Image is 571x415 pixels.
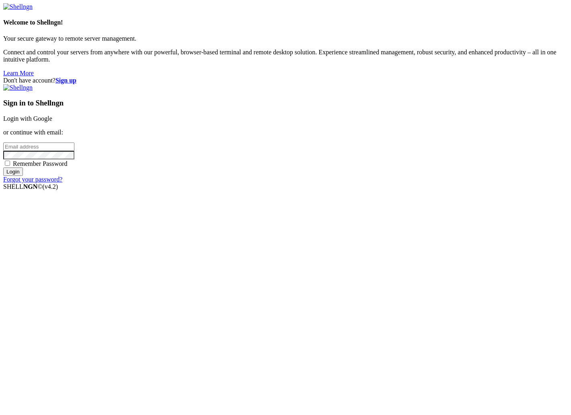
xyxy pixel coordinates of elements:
h4: Welcome to Shellngn! [3,19,568,26]
input: Login [3,167,23,176]
a: Sign up [55,77,76,84]
a: Learn More [3,70,34,76]
h3: Sign in to Shellngn [3,99,568,107]
span: 4.2.0 [43,183,58,190]
input: Remember Password [5,161,10,166]
span: SHELL © [3,183,58,190]
p: Your secure gateway to remote server management. [3,35,568,42]
b: NGN [23,183,38,190]
a: Forgot your password? [3,176,62,183]
span: Remember Password [13,160,68,167]
a: Login with Google [3,115,52,122]
img: Shellngn [3,3,33,10]
p: Connect and control your servers from anywhere with our powerful, browser-based terminal and remo... [3,49,568,63]
p: or continue with email: [3,129,568,136]
input: Email address [3,142,74,151]
div: Don't have account? [3,77,568,84]
img: Shellngn [3,84,33,91]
